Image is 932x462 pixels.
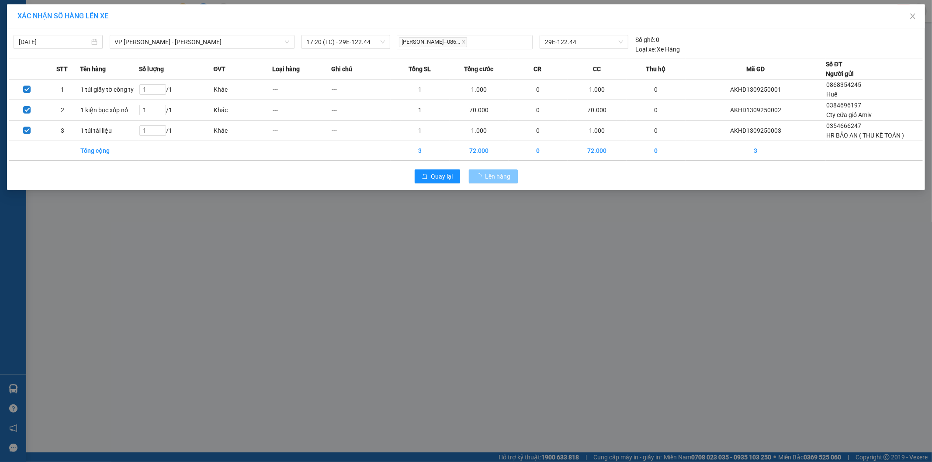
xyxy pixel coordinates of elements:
td: --- [331,121,390,141]
span: 0384696197 [826,102,861,109]
td: --- [272,121,331,141]
span: rollback [422,173,428,180]
td: 1 túi tài liệu [80,121,139,141]
span: loading [476,173,485,179]
span: down [284,39,290,45]
td: / 1 [139,121,213,141]
button: Close [901,4,925,29]
span: 17:20 (TC) - 29E-122.44 [307,35,385,48]
button: rollbackQuay lại [415,169,460,183]
span: 29E-122.44 [545,35,623,48]
td: 0 [509,79,568,100]
td: --- [272,100,331,121]
span: Mã GD [746,64,765,74]
td: 1.000 [568,121,627,141]
span: Loại xe: [635,45,656,54]
td: 70.000 [568,100,627,121]
td: 1.000 [450,79,509,100]
div: Xe Hàng [635,45,680,54]
td: 0 [509,100,568,121]
td: 72.000 [450,141,509,161]
span: 0868354245 [826,81,861,88]
span: XÁC NHẬN SỐ HÀNG LÊN XE [17,12,108,20]
span: Thu hộ [646,64,665,74]
td: --- [272,79,331,100]
span: [PHONE_NUMBER] [3,30,66,45]
div: 0 [635,35,660,45]
span: VP An khánh - Kho HN [115,35,289,48]
span: Huế [826,91,837,98]
span: Quay lại [431,172,453,181]
td: 0 [509,121,568,141]
strong: PHIẾU DÁN LÊN HÀNG [58,4,173,16]
td: 1 [391,121,450,141]
td: Tổng cộng [80,141,139,161]
td: / 1 [139,100,213,121]
td: 2 [45,100,80,121]
input: 13/09/2025 [19,37,90,47]
td: AKHD1309250003 [686,121,826,141]
td: 0 [627,121,686,141]
span: HR BẢO AN ( THU KẾ TOÁN ) [826,132,904,139]
td: 1 [391,100,450,121]
td: 3 [391,141,450,161]
td: / 1 [139,79,213,100]
td: 0 [627,141,686,161]
span: [PERSON_NAME]--086... [399,37,467,47]
span: Loại hàng [272,64,300,74]
span: Mã đơn: AKHD1309250003 [3,53,135,65]
td: 72.000 [568,141,627,161]
td: 1 [45,79,80,100]
span: Cty cửa gió Amiv [826,111,872,118]
div: Số ĐT Người gửi [826,59,854,79]
td: 1.000 [450,121,509,141]
td: 1.000 [568,79,627,100]
td: Khác [213,100,272,121]
td: 1 kiện bọc xốp nổ [80,100,139,121]
span: Tổng SL [409,64,431,74]
td: --- [331,79,390,100]
span: Ngày in phiếu: 16:11 ngày [55,17,176,27]
span: ĐVT [213,64,225,74]
span: Tên hàng [80,64,106,74]
span: CÔNG TY TNHH CHUYỂN PHÁT NHANH BẢO AN [76,30,160,45]
span: STT [56,64,68,74]
td: 70.000 [450,100,509,121]
strong: CSKH: [24,30,46,37]
td: 3 [45,121,80,141]
button: Lên hàng [469,169,518,183]
td: 0 [627,100,686,121]
td: AKHD1309250002 [686,100,826,121]
span: Số ghế: [635,35,655,45]
td: Khác [213,79,272,100]
td: 3 [686,141,826,161]
td: --- [331,100,390,121]
td: 1 [391,79,450,100]
span: CR [534,64,542,74]
td: AKHD1309250001 [686,79,826,100]
td: 0 [509,141,568,161]
span: Ghi chú [331,64,352,74]
span: close [461,40,466,44]
span: Số lượng [139,64,164,74]
td: 0 [627,79,686,100]
span: Lên hàng [485,172,511,181]
span: CC [593,64,601,74]
span: close [909,13,916,20]
span: Tổng cước [464,64,493,74]
td: Khác [213,121,272,141]
td: 1 túi giấy tờ công ty [80,79,139,100]
span: 0354666247 [826,122,861,129]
